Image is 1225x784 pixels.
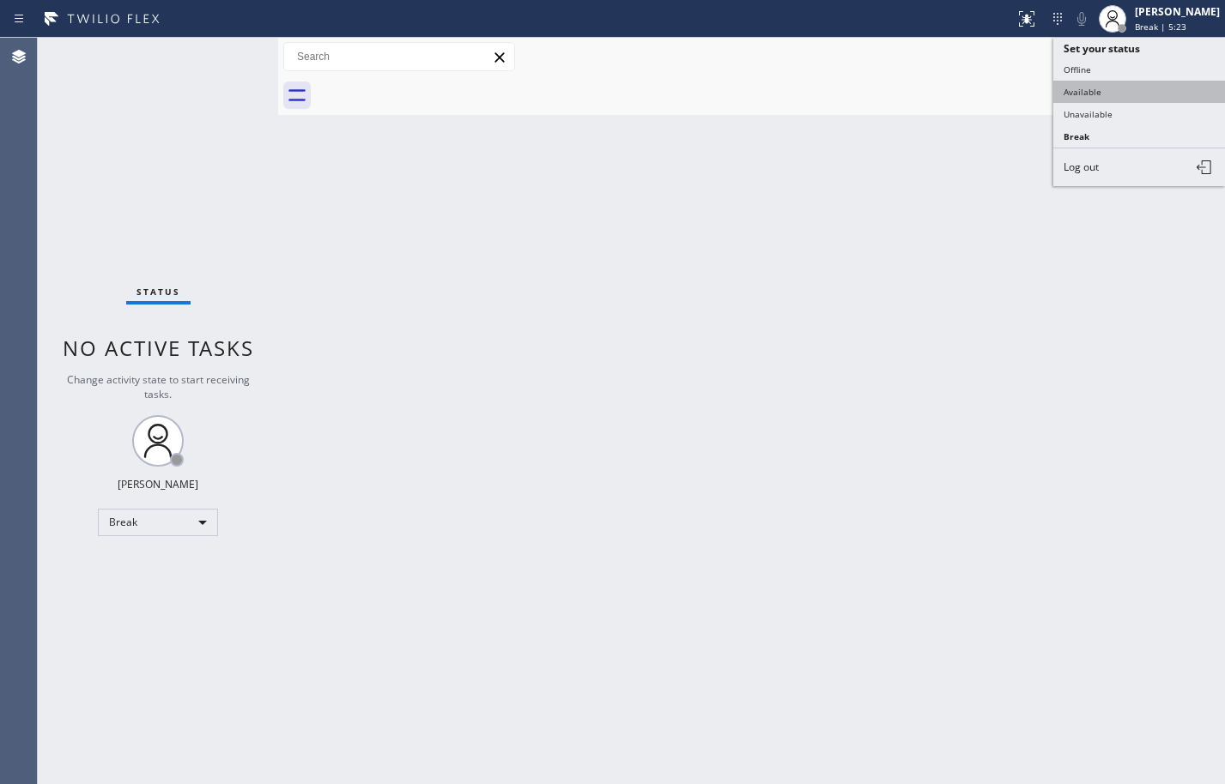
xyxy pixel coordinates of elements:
[98,509,218,536] div: Break
[284,43,514,70] input: Search
[136,286,180,298] span: Status
[1135,4,1220,19] div: [PERSON_NAME]
[63,334,254,362] span: No active tasks
[1070,7,1094,31] button: Mute
[1135,21,1186,33] span: Break | 5:23
[118,477,198,492] div: [PERSON_NAME]
[67,372,250,401] span: Change activity state to start receiving tasks.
